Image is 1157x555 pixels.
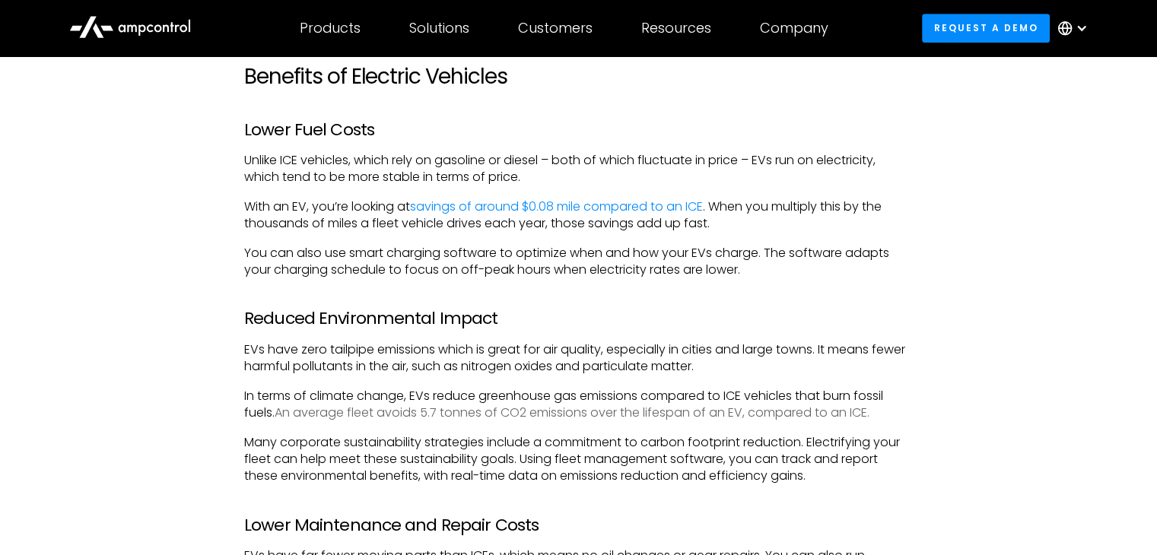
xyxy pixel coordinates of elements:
a: An average fleet avoids 5.7 tonnes of CO2 emissions over the lifespan of an EV, compared to an ICE. [275,404,869,421]
p: Many corporate sustainability strategies include a commitment to carbon footprint reduction. Elec... [244,434,913,485]
h2: Benefits of Electric Vehicles [244,64,913,90]
div: Customers [518,20,593,36]
a: Request a demo [922,14,1050,42]
div: Company [760,20,828,36]
p: With an EV, you’re looking at . When you multiply this by the thousands of miles a fleet vehicle ... [244,198,913,233]
div: Resources [641,20,711,36]
div: Solutions [409,20,469,36]
p: In terms of climate change, EVs reduce greenhouse gas emissions compared to ICE vehicles that bur... [244,388,913,422]
div: Products [300,20,361,36]
p: You can also use smart charging software to optimize when and how your EVs charge. The software a... [244,245,913,279]
p: EVs have zero tailpipe emissions which is great for air quality, especially in cities and large t... [244,341,913,376]
a: savings of around $0.08 mile compared to an ICE [410,198,703,215]
h3: Lower Maintenance and Repair Costs [244,515,913,535]
h3: Lower Fuel Costs [244,120,913,140]
p: Unlike ICE vehicles, which rely on gasoline or diesel – both of which fluctuate in price – EVs ru... [244,152,913,186]
h3: Reduced Environmental Impact [244,309,913,328]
